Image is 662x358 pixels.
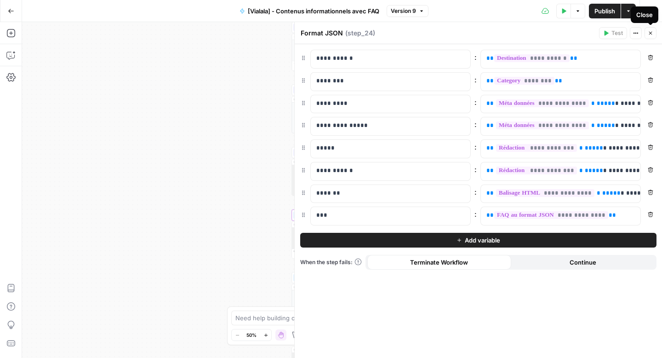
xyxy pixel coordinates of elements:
span: Continue [570,258,596,267]
textarea: Format JSON [301,29,343,38]
span: : [474,97,477,108]
button: Continue [511,255,655,270]
span: : [474,186,477,197]
button: Version 9 [387,5,428,17]
div: Close [636,10,653,19]
button: [Vialala] - Contenus informationnels avec FAQ [234,4,385,18]
span: : [474,208,477,219]
button: Add variable [300,233,656,248]
a: When the step fails: [300,258,362,266]
button: Test [599,27,627,39]
span: Version 9 [391,7,416,15]
span: : [474,164,477,175]
span: : [474,119,477,130]
span: : [474,52,477,63]
span: : [474,141,477,152]
span: ( step_24 ) [345,29,375,38]
span: [Vialala] - Contenus informationnels avec FAQ [248,6,379,16]
span: : [474,74,477,85]
span: Add variable [465,236,500,245]
span: Test [611,29,623,37]
span: Publish [594,6,615,16]
span: 50% [246,331,257,339]
button: Publish [589,4,621,18]
span: Terminate Workflow [410,258,468,267]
